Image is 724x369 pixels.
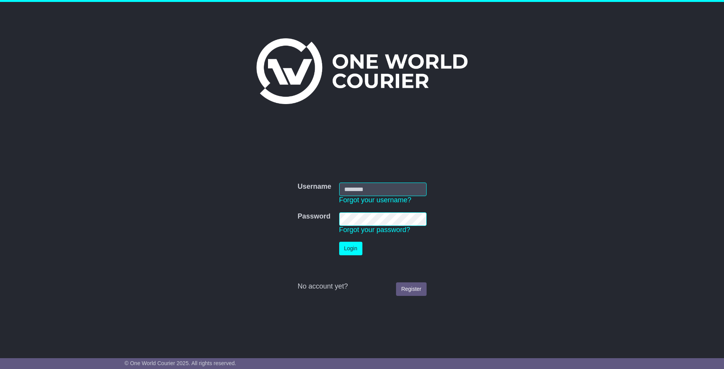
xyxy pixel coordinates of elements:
button: Login [339,242,362,255]
div: No account yet? [297,282,426,291]
a: Register [396,282,426,296]
label: Password [297,212,330,221]
img: One World [256,38,468,104]
a: Forgot your password? [339,226,410,234]
a: Forgot your username? [339,196,412,204]
span: © One World Courier 2025. All rights reserved. [125,360,236,366]
label: Username [297,183,331,191]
